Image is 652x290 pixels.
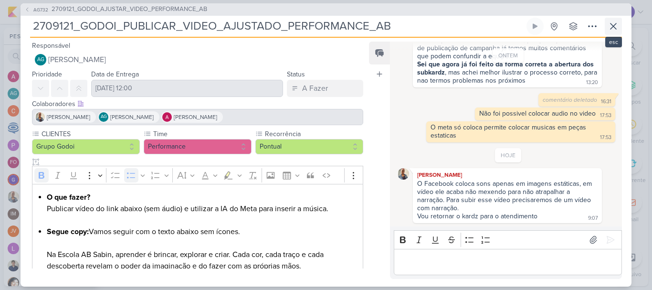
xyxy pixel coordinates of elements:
[543,97,597,103] span: comentário deletado
[47,193,90,202] strong: O que fazer?
[152,129,252,139] label: Time
[110,113,154,121] span: [PERSON_NAME]
[531,22,539,30] div: Ligar relógio
[101,115,107,119] p: AG
[91,80,283,97] input: Select a date
[287,70,305,78] label: Status
[32,42,70,50] label: Responsável
[417,36,598,60] div: Acho importante este entendimento, porque aqui no fórum de publicação de campanha já temos muitos...
[32,51,363,68] button: AG [PERSON_NAME]
[47,192,358,226] li: Publicar vídeo do link abaixo (sem áudio) e utilizar a IA do Meta para inserir a música.
[417,212,537,220] div: Vou retornar o kardz para o atendimento
[32,166,363,184] div: Editor toolbar
[264,129,363,139] label: Recorrência
[35,54,46,65] div: Aline Gimenez Graciano
[32,139,140,154] button: Grupo Godoi
[32,70,62,78] label: Prioridade
[600,134,611,141] div: 17:53
[48,54,106,65] span: [PERSON_NAME]
[479,109,596,118] div: Não foi possivel colocar audio no video
[174,113,217,121] span: [PERSON_NAME]
[586,79,598,86] div: 13:20
[287,80,363,97] button: A Fazer
[302,83,328,94] div: A Fazer
[47,227,89,236] strong: Segue copy:
[30,18,525,35] input: Kard Sem Título
[601,98,611,106] div: 16:31
[91,70,139,78] label: Data de Entrega
[32,99,363,109] div: Colaboradores
[144,139,252,154] button: Performance
[394,230,622,249] div: Editor toolbar
[600,112,611,119] div: 17:53
[41,129,140,139] label: CLIENTES
[415,170,600,180] div: [PERSON_NAME]
[398,168,409,180] img: Iara Santos
[255,139,363,154] button: Pontual
[417,60,596,76] strong: Sei que agora já foi feito da forma correta a abertura dos subkardz
[417,60,599,85] div: , mas achei melhor ilustrar o processo correto, para nao termos problemas nos próximos
[394,249,622,275] div: Editor editing area: main
[417,180,598,212] div: O Facebook coloca sons apenas em imagens estáticas, em vídeo ele acaba não mexendo para não atrap...
[99,112,108,122] div: Aline Gimenez Graciano
[605,37,622,47] div: esc
[37,57,44,63] p: AG
[35,112,45,122] img: Iara Santos
[431,123,588,140] div: O meta só coloca permite colocar musicas em peças estaticas
[47,113,90,121] span: [PERSON_NAME]
[588,215,598,222] div: 9:07
[162,112,172,122] img: Alessandra Gomes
